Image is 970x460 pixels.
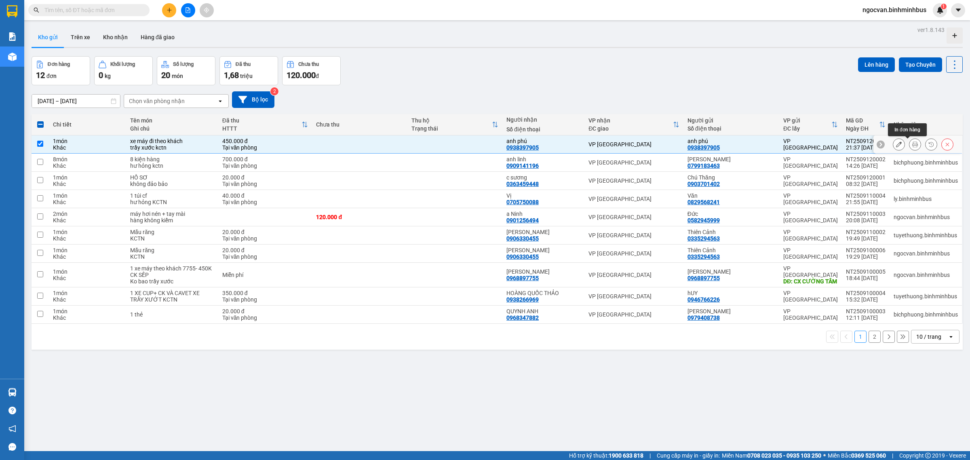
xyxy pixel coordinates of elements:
[506,116,580,123] div: Người nhận
[32,56,90,85] button: Đơn hàng12đơn
[94,56,153,85] button: Khối lượng0kg
[584,114,683,135] th: Toggle SortBy
[506,174,580,181] div: c sương
[783,278,838,285] div: DĐ: CX CƯỜNG TÂM
[783,156,838,169] div: VP [GEOGRAPHIC_DATA]
[846,308,886,314] div: NT2509100003
[888,123,927,136] div: In đơn hàng
[649,451,651,460] span: |
[53,314,122,321] div: Khác
[232,91,274,108] button: Bộ lọc
[942,4,945,9] span: 1
[846,192,886,199] div: NT2509110004
[687,162,720,169] div: 0799183463
[894,159,958,166] div: bichphuong.binhminhbus
[783,117,831,124] div: VP gửi
[687,229,775,235] div: Thiên Cảnh
[172,73,183,79] span: món
[609,452,643,459] strong: 1900 633 818
[224,70,239,80] span: 1,68
[588,214,679,220] div: VP [GEOGRAPHIC_DATA]
[222,192,308,199] div: 40.000 đ
[687,296,720,303] div: 0946766226
[411,125,492,132] div: Trạng thái
[130,199,214,205] div: hư hỏng KCTN
[846,217,886,224] div: 20:08 [DATE]
[222,181,308,187] div: Tại văn phòng
[53,235,122,242] div: Khác
[687,235,720,242] div: 0335294563
[411,117,492,124] div: Thu hộ
[130,117,214,124] div: Tên món
[687,247,775,253] div: Thiên Cảnh
[53,138,122,144] div: 1 món
[8,407,16,414] span: question-circle
[506,247,580,253] div: Hiếu Nguyễn
[204,7,209,13] span: aim
[687,308,775,314] div: Ngọc Anh
[506,156,580,162] div: anh linh
[161,70,170,80] span: 20
[846,174,886,181] div: NT2509120001
[130,311,214,318] div: 1 thẻ
[916,333,941,341] div: 10 / trang
[130,211,214,217] div: máy hơi nén + tay mài
[941,4,947,9] sup: 1
[53,290,122,296] div: 1 món
[687,181,720,187] div: 0903701402
[588,125,673,132] div: ĐC giao
[894,121,958,128] div: Nhân viên
[846,290,886,296] div: NT2509100004
[854,331,867,343] button: 1
[99,70,103,80] span: 0
[842,114,890,135] th: Toggle SortBy
[588,293,679,300] div: VP [GEOGRAPHIC_DATA]
[8,53,17,61] img: warehouse-icon
[569,451,643,460] span: Hỗ trợ kỹ thuật:
[44,6,140,15] input: Tìm tên, số ĐT hoặc mã đơn
[129,97,185,105] div: Chọn văn phòng nhận
[783,125,831,132] div: ĐC lấy
[53,275,122,281] div: Khác
[588,272,679,278] div: VP [GEOGRAPHIC_DATA]
[936,6,944,14] img: icon-new-feature
[130,156,214,162] div: 8 kiện hàng
[588,250,679,257] div: VP [GEOGRAPHIC_DATA]
[53,211,122,217] div: 2 món
[48,61,70,67] div: Đơn hàng
[222,247,308,253] div: 20.000 đ
[846,144,886,151] div: 21:37 [DATE]
[506,138,580,144] div: anh phú
[130,138,214,144] div: xe máy đi theo khách
[846,211,886,217] div: NT2509110003
[687,138,775,144] div: anh phú
[222,296,308,303] div: Tại văn phòng
[899,57,942,72] button: Tạo Chuyến
[185,7,191,13] span: file-add
[894,177,958,184] div: bichphuong.binhminhbus
[222,162,308,169] div: Tại văn phòng
[173,61,194,67] div: Số lượng
[851,452,886,459] strong: 0369 525 060
[687,275,720,281] div: 0968897755
[53,253,122,260] div: Khác
[506,268,580,275] div: C Phương
[53,156,122,162] div: 8 món
[8,388,17,397] img: warehouse-icon
[222,272,308,278] div: Miễn phí
[856,5,933,15] span: ngocvan.binhminhbus
[130,290,214,296] div: 1 XE CUP+ CK VÀ CAVET XE
[130,247,214,253] div: Mẫu răng
[506,181,539,187] div: 0363459448
[506,199,539,205] div: 0705750088
[894,250,958,257] div: ngocvan.binhminhbus
[823,454,826,457] span: ⚪️
[53,229,122,235] div: 1 món
[157,56,215,85] button: Số lượng20món
[846,156,886,162] div: NT2509120002
[222,314,308,321] div: Tại văn phòng
[130,125,214,132] div: Ghi chú
[282,56,341,85] button: Chưa thu120.000đ
[8,32,17,41] img: solution-icon
[53,181,122,187] div: Khác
